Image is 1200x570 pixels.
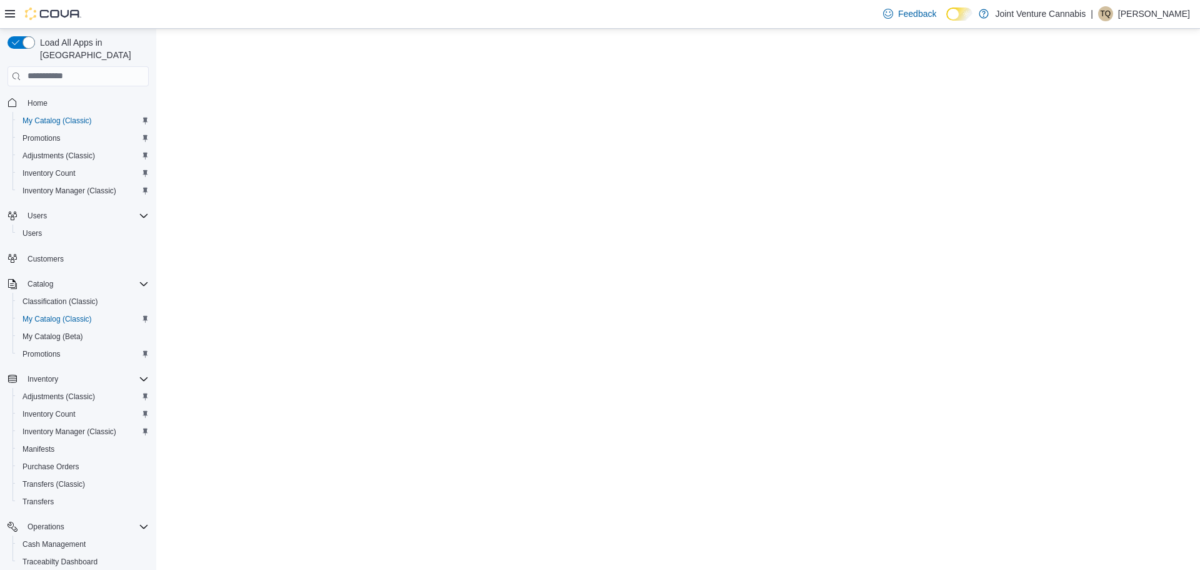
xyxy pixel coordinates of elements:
button: Inventory Manager (Classic) [12,423,154,440]
span: Users [22,208,149,223]
span: Promotions [17,131,149,146]
button: Inventory [22,372,63,387]
p: | [1091,6,1093,21]
span: Adjustments (Classic) [22,151,95,161]
span: Catalog [22,277,149,292]
span: Home [27,98,47,108]
a: Inventory Count [17,166,81,181]
button: Inventory Count [12,405,154,423]
span: Purchase Orders [22,462,79,472]
span: Catalog [27,279,53,289]
a: My Catalog (Classic) [17,113,97,128]
span: Inventory Manager (Classic) [17,183,149,198]
span: My Catalog (Classic) [22,314,92,324]
span: Inventory Manager (Classic) [22,186,116,196]
span: My Catalog (Classic) [17,113,149,128]
button: Transfers (Classic) [12,476,154,493]
span: Inventory [27,374,58,384]
span: My Catalog (Beta) [22,332,83,342]
button: Users [2,207,154,225]
span: Transfers (Classic) [22,479,85,489]
p: Joint Venture Cannabis [995,6,1086,21]
span: Load All Apps in [GEOGRAPHIC_DATA] [35,36,149,61]
span: Customers [27,254,64,264]
a: My Catalog (Classic) [17,312,97,327]
span: Purchase Orders [17,459,149,474]
button: Operations [2,518,154,536]
a: Users [17,226,47,241]
span: Manifests [17,442,149,457]
a: My Catalog (Beta) [17,329,88,344]
button: My Catalog (Classic) [12,112,154,130]
a: Promotions [17,131,66,146]
span: Manifests [22,444,54,454]
img: Cova [25,8,81,20]
button: Users [12,225,154,242]
span: My Catalog (Classic) [22,116,92,126]
span: Promotions [17,347,149,362]
span: Transfers (Classic) [17,477,149,492]
button: Adjustments (Classic) [12,388,154,405]
span: Promotions [22,349,61,359]
span: Operations [22,519,149,534]
button: Inventory Count [12,165,154,182]
a: Traceabilty Dashboard [17,554,102,569]
span: Transfers [17,494,149,509]
span: My Catalog (Classic) [17,312,149,327]
span: Classification (Classic) [17,294,149,309]
div: Terrence Quarles [1098,6,1113,21]
button: My Catalog (Classic) [12,310,154,328]
a: Inventory Count [17,407,81,422]
button: Cash Management [12,536,154,553]
a: Feedback [878,1,941,26]
button: Purchase Orders [12,458,154,476]
a: Transfers [17,494,59,509]
button: Catalog [2,275,154,293]
button: Promotions [12,130,154,147]
a: Purchase Orders [17,459,84,474]
span: Traceabilty Dashboard [22,557,97,567]
button: Adjustments (Classic) [12,147,154,165]
button: Manifests [12,440,154,458]
span: Feedback [898,8,936,20]
span: Cash Management [22,539,86,549]
a: Promotions [17,347,66,362]
a: Manifests [17,442,59,457]
button: Users [22,208,52,223]
button: Promotions [12,345,154,363]
span: Classification (Classic) [22,297,98,307]
span: Users [27,211,47,221]
button: Inventory [2,370,154,388]
button: Home [2,94,154,112]
span: Operations [27,522,64,532]
span: Adjustments (Classic) [17,148,149,163]
a: Home [22,96,52,111]
span: Users [17,226,149,241]
a: Classification (Classic) [17,294,103,309]
button: Transfers [12,493,154,511]
span: Home [22,95,149,111]
a: Inventory Manager (Classic) [17,424,121,439]
span: Inventory Count [22,409,76,419]
span: Inventory Count [17,407,149,422]
span: Traceabilty Dashboard [17,554,149,569]
a: Transfers (Classic) [17,477,90,492]
button: My Catalog (Beta) [12,328,154,345]
span: Adjustments (Classic) [22,392,95,402]
span: Customers [22,251,149,267]
span: TQ [1101,6,1111,21]
span: My Catalog (Beta) [17,329,149,344]
input: Dark Mode [946,8,972,21]
span: Inventory [22,372,149,387]
p: [PERSON_NAME] [1118,6,1190,21]
a: Adjustments (Classic) [17,389,100,404]
button: Operations [22,519,69,534]
button: Inventory Manager (Classic) [12,182,154,200]
span: Inventory Manager (Classic) [17,424,149,439]
span: Adjustments (Classic) [17,389,149,404]
button: Classification (Classic) [12,293,154,310]
button: Customers [2,250,154,268]
span: Inventory Manager (Classic) [22,427,116,437]
span: Transfers [22,497,54,507]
